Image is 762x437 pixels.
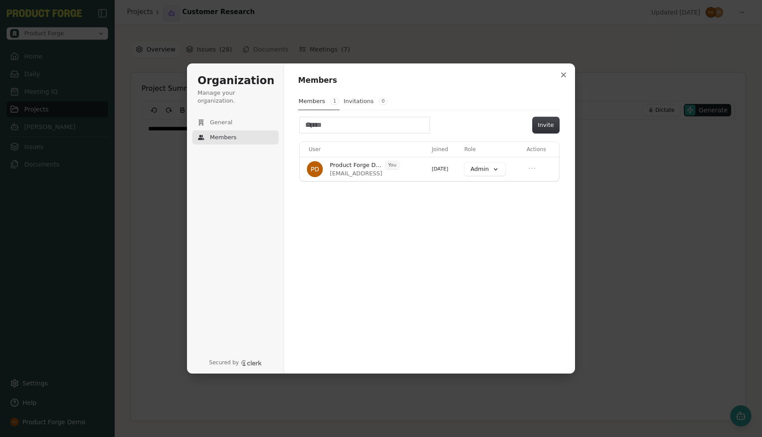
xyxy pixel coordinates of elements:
span: Members [210,133,236,141]
button: Members [298,93,340,110]
button: Invitations [343,93,388,110]
p: Secured by [209,359,239,367]
h1: Organization [198,74,273,88]
span: General [210,119,232,126]
button: General [192,115,279,130]
button: Admin [464,163,505,176]
th: Joined [428,142,461,157]
th: Role [461,142,523,157]
button: Close modal [556,67,571,83]
a: Clerk logo [241,360,262,366]
span: 1 [330,98,339,105]
img: Product Forge Demo [307,161,323,177]
h1: Members [298,75,561,86]
span: [EMAIL_ADDRESS] [330,170,400,178]
span: Product Forge Demo [330,161,383,169]
span: [DATE] [432,166,448,172]
input: Search [300,117,430,133]
th: User [300,142,428,157]
span: You [385,161,399,169]
th: Actions [523,142,559,157]
button: Members [192,130,279,144]
span: 0 [379,98,388,105]
button: Invite [533,117,559,133]
p: Manage your organization. [198,89,273,105]
button: Open menu [527,163,537,174]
